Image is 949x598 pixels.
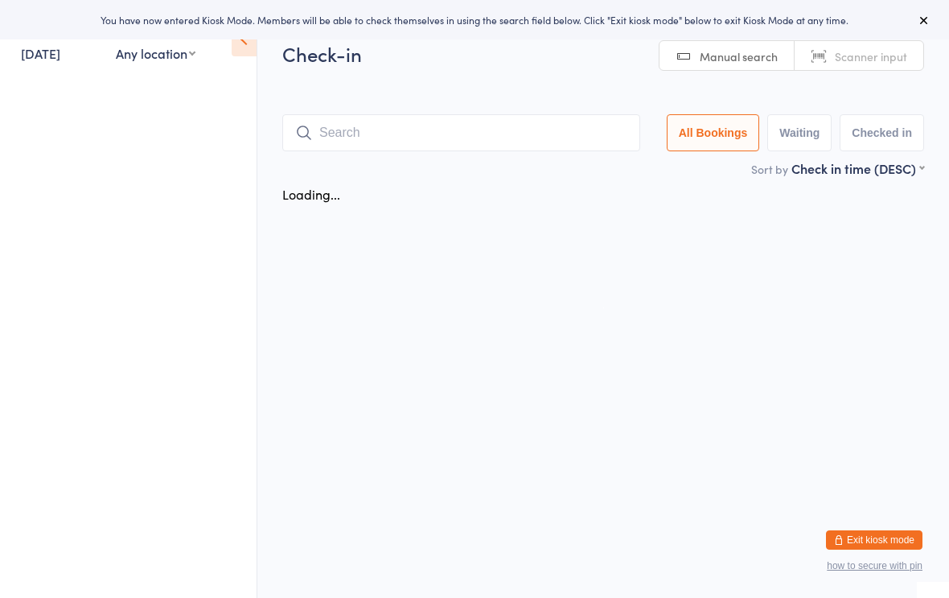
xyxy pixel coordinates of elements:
[282,114,640,151] input: Search
[767,114,832,151] button: Waiting
[282,185,340,203] div: Loading...
[827,560,922,571] button: how to secure with pin
[26,13,923,27] div: You have now entered Kiosk Mode. Members will be able to check themselves in using the search fie...
[826,530,922,550] button: Exit kiosk mode
[700,48,778,64] span: Manual search
[667,114,760,151] button: All Bookings
[21,44,60,62] a: [DATE]
[282,40,924,67] h2: Check-in
[751,161,788,177] label: Sort by
[791,159,924,177] div: Check in time (DESC)
[116,44,195,62] div: Any location
[840,114,924,151] button: Checked in
[835,48,907,64] span: Scanner input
